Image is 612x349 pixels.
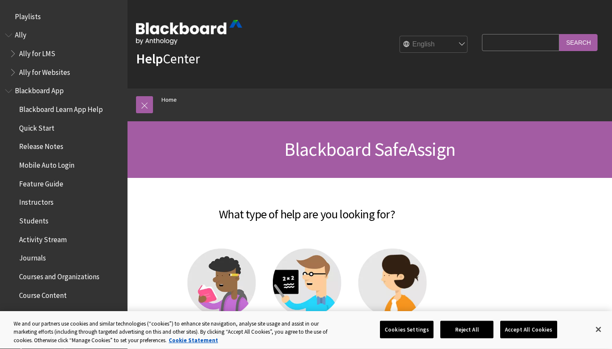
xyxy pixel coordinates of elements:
button: Accept All Cookies [500,320,557,338]
span: Release Notes [19,140,63,151]
nav: Book outline for Anthology Ally Help [5,28,122,80]
span: Feature Guide [19,177,63,188]
img: Blackboard by Anthology [136,20,242,45]
nav: Book outline for Playlists [5,9,122,24]
strong: Help [136,50,163,67]
span: Blackboard Learn App Help [19,102,103,114]
a: Instructor help Instructor [273,249,341,337]
select: Site Language Selector [400,36,468,53]
img: Student help [187,249,256,317]
div: We and our partners use cookies and similar technologies (“cookies”) to enhance site navigation, ... [14,320,337,345]
span: Quick Start [19,121,54,132]
a: Home [161,94,177,105]
span: Mobile Auto Login [19,158,74,169]
a: HelpCenter [136,50,200,67]
button: Reject All [440,320,493,338]
button: Cookies Settings [380,320,433,338]
span: Blackboard App [15,84,64,95]
span: Playlists [15,9,41,21]
span: Course Content [19,288,67,300]
span: Activity Stream [19,232,67,244]
span: Course Messages [19,307,71,318]
a: More information about your privacy, opens in a new tab [169,337,218,344]
span: Ally for Websites [19,65,70,77]
span: Ally for LMS [19,46,55,58]
span: Students [19,214,48,225]
button: Close [589,320,608,339]
span: Blackboard SafeAssign [284,137,455,161]
span: Instructors [19,195,54,207]
span: Journals [19,251,46,263]
a: Administrator help Administrator [358,249,427,337]
img: Instructor help [273,249,341,317]
span: Ally [15,28,26,40]
input: Search [559,34,598,51]
span: Courses and Organizations [19,269,99,281]
h2: What type of help are you looking for? [136,195,478,223]
img: Administrator help [358,249,427,317]
a: Student help Student [187,249,256,337]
